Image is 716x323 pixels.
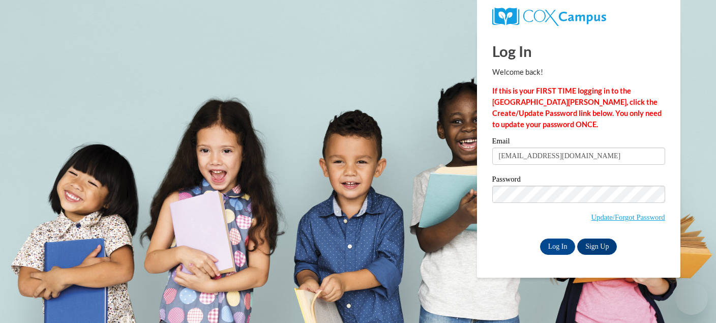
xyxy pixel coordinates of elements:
[591,213,665,221] a: Update/Forgot Password
[492,86,662,129] strong: If this is your FIRST TIME logging in to the [GEOGRAPHIC_DATA][PERSON_NAME], click the Create/Upd...
[492,41,665,62] h1: Log In
[492,8,606,26] img: COX Campus
[675,282,708,315] iframe: Button to launch messaging window
[492,137,665,148] label: Email
[492,67,665,78] p: Welcome back!
[492,8,665,26] a: COX Campus
[492,175,665,186] label: Password
[577,239,617,255] a: Sign Up
[540,239,576,255] input: Log In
